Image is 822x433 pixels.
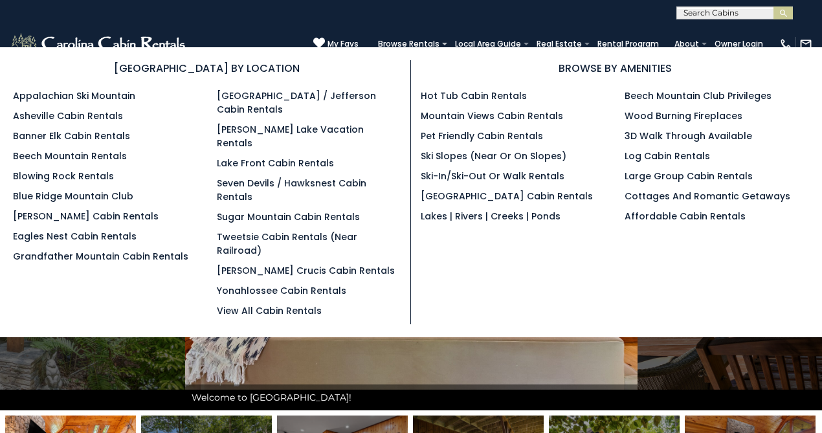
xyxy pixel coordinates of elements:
a: About [668,35,705,53]
img: White-1-2.png [10,31,189,57]
a: Blue Ridge Mountain Club [13,190,133,203]
span: My Favs [328,38,359,50]
a: Large Group Cabin Rentals [625,170,753,183]
a: Owner Login [708,35,770,53]
a: Blowing Rock Rentals [13,170,114,183]
a: Real Estate [530,35,588,53]
a: Yonahlossee Cabin Rentals [217,284,346,297]
a: Appalachian Ski Mountain [13,89,135,102]
a: Tweetsie Cabin Rentals (Near Railroad) [217,230,357,257]
a: Affordable Cabin Rentals [625,210,746,223]
a: View All Cabin Rentals [217,304,322,317]
img: mail-regular-white.png [799,38,812,50]
a: Seven Devils / Hawksnest Cabin Rentals [217,177,366,203]
a: 3D Walk Through Available [625,129,752,142]
h3: [GEOGRAPHIC_DATA] BY LOCATION [13,60,401,76]
a: Log Cabin Rentals [625,150,710,162]
a: Browse Rentals [372,35,446,53]
a: [PERSON_NAME] Crucis Cabin Rentals [217,264,395,277]
a: Asheville Cabin Rentals [13,109,123,122]
a: Mountain Views Cabin Rentals [421,109,563,122]
a: Pet Friendly Cabin Rentals [421,129,543,142]
a: Banner Elk Cabin Rentals [13,129,130,142]
a: My Favs [313,37,359,50]
a: Lake Front Cabin Rentals [217,157,334,170]
a: [GEOGRAPHIC_DATA] / Jefferson Cabin Rentals [217,89,376,116]
a: [PERSON_NAME] Lake Vacation Rentals [217,123,364,150]
a: Beech Mountain Rentals [13,150,127,162]
a: Sugar Mountain Cabin Rentals [217,210,360,223]
a: Ski Slopes (Near or On Slopes) [421,150,566,162]
div: Welcome to [GEOGRAPHIC_DATA]! [185,384,638,410]
a: Eagles Nest Cabin Rentals [13,230,137,243]
a: Ski-in/Ski-Out or Walk Rentals [421,170,564,183]
a: [PERSON_NAME] Cabin Rentals [13,210,159,223]
a: Hot Tub Cabin Rentals [421,89,527,102]
a: Beech Mountain Club Privileges [625,89,772,102]
h3: BROWSE BY AMENITIES [421,60,809,76]
a: Lakes | Rivers | Creeks | Ponds [421,210,561,223]
img: phone-regular-white.png [779,38,792,50]
a: Local Area Guide [449,35,528,53]
a: Grandfather Mountain Cabin Rentals [13,250,188,263]
a: Rental Program [591,35,665,53]
a: Cottages and Romantic Getaways [625,190,790,203]
a: Wood Burning Fireplaces [625,109,742,122]
a: [GEOGRAPHIC_DATA] Cabin Rentals [421,190,593,203]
